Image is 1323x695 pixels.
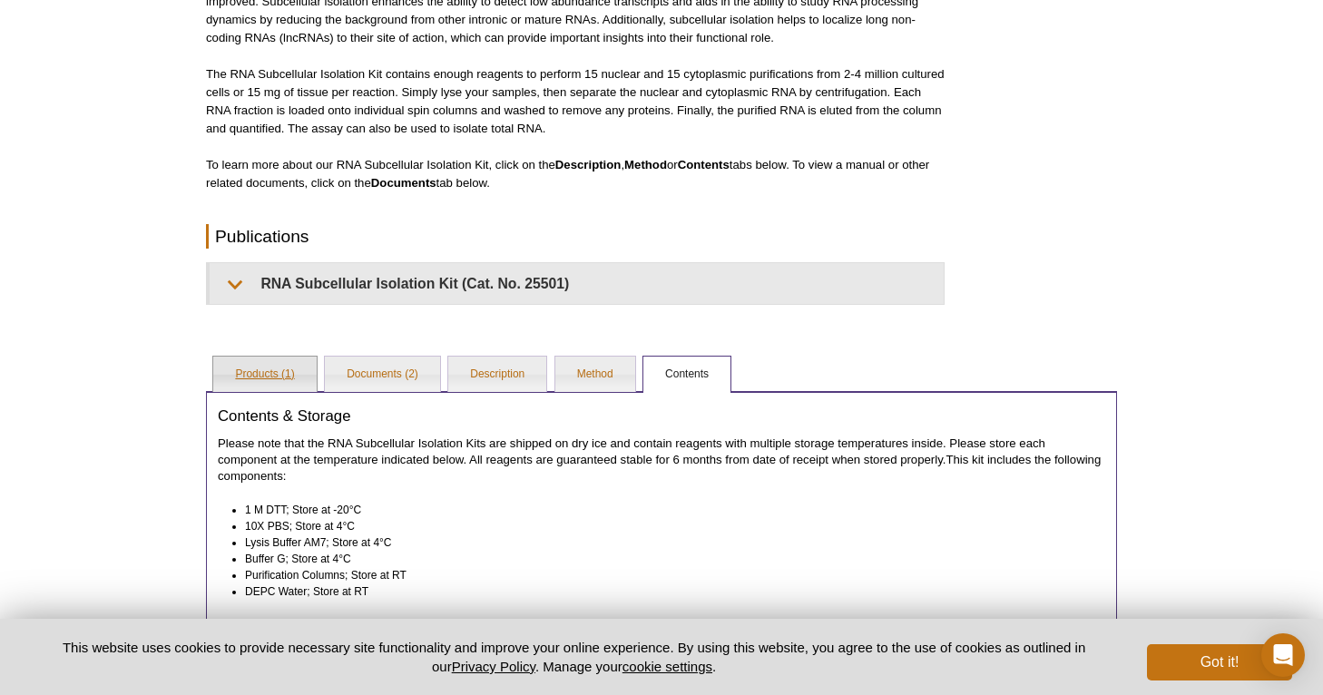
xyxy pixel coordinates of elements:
li: 1 M DTT; Store at -20°C [245,502,1089,518]
div: Open Intercom Messenger [1261,633,1305,677]
h3: Contents & Storage [218,407,1105,426]
p: The RNA Subcellular Isolation Kit contains enough reagents to perform 15 nuclear and 15 cytoplasm... [206,65,945,138]
h2: Publications [206,224,945,249]
a: Description [448,357,546,393]
li: 10X PBS; Store at 4°C [245,518,1089,534]
summary: RNA Subcellular Isolation Kit (Cat. No. 25501) [210,263,944,304]
p: To learn more about our RNA Subcellular Isolation Kit, click on the , or tabs below. To view a ma... [206,156,945,192]
a: Contents [643,357,730,393]
strong: Contents [678,158,730,171]
li: Purification Columns; Store at RT [245,567,1089,583]
a: Documents (2) [325,357,440,393]
button: Got it! [1147,644,1292,680]
a: Products (1) [213,357,316,393]
a: Privacy Policy [452,659,535,674]
strong: Method [624,158,667,171]
strong: Description [555,158,622,171]
li: DEPC Water; Store at RT [245,583,1089,600]
p: This website uses cookies to provide necessary site functionality and improve your online experie... [31,638,1117,676]
p: Please note that the RNA Subcellular Isolation Kits are shipped on dry ice and contain reagents w... [218,436,1105,485]
li: Lysis Buffer AM7; Store at 4°C [245,534,1089,551]
button: cookie settings [622,659,712,674]
strong: Documents [371,176,436,190]
li: Buffer G; Store at 4°C [245,551,1089,567]
a: Method [555,357,635,393]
